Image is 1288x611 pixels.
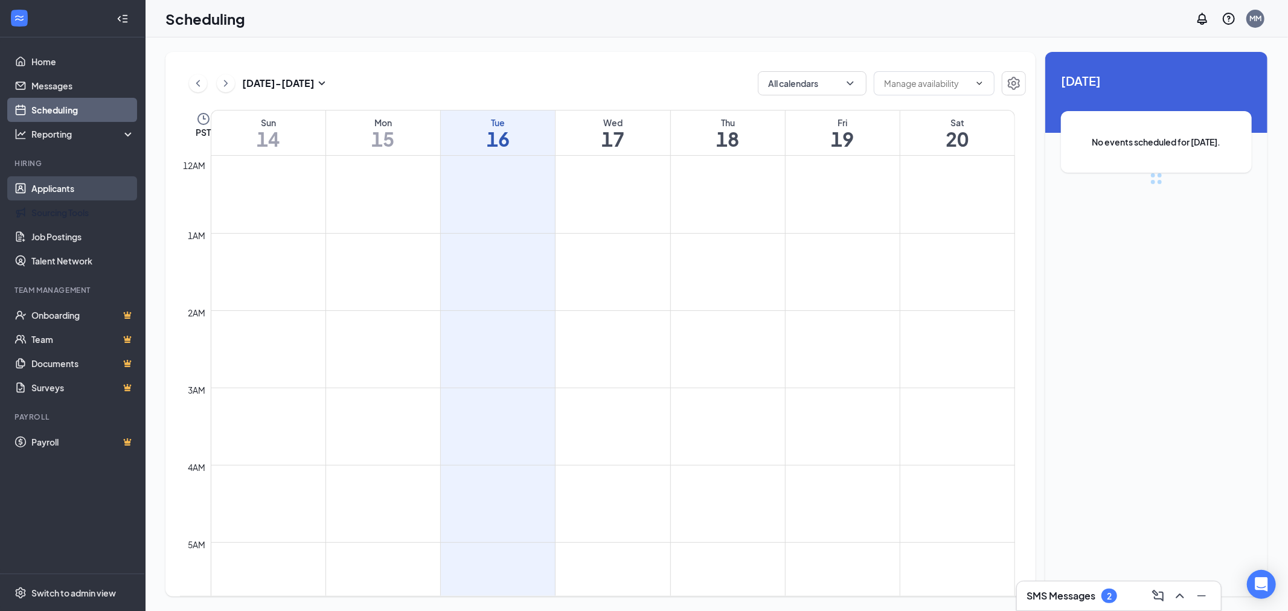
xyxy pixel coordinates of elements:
svg: Settings [1007,76,1021,91]
svg: ChevronUp [1173,589,1187,603]
svg: ChevronDown [844,77,856,89]
div: Thu [671,117,785,129]
h3: [DATE] - [DATE] [242,77,315,90]
a: September 19, 2025 [786,110,900,155]
div: 2am [186,306,208,319]
a: Scheduling [31,98,135,122]
a: TeamCrown [31,327,135,351]
a: September 14, 2025 [211,110,325,155]
a: September 16, 2025 [441,110,555,155]
button: ComposeMessage [1149,586,1168,606]
a: September 20, 2025 [900,110,1014,155]
a: September 17, 2025 [556,110,670,155]
svg: ChevronDown [975,78,984,88]
div: Reporting [31,128,135,140]
h1: 17 [556,129,670,149]
span: [DATE] [1061,71,1252,90]
h1: 15 [326,129,440,149]
button: Settings [1002,71,1026,95]
a: Applicants [31,176,135,200]
svg: QuestionInfo [1222,11,1236,26]
svg: Settings [14,587,27,599]
div: Wed [556,117,670,129]
div: MM [1249,13,1261,24]
h3: SMS Messages [1027,589,1095,603]
svg: Minimize [1194,589,1209,603]
div: 12am [181,159,208,172]
svg: ComposeMessage [1151,589,1165,603]
a: September 15, 2025 [326,110,440,155]
svg: ChevronRight [220,76,232,91]
span: PST [196,126,211,138]
a: SurveysCrown [31,376,135,400]
span: No events scheduled for [DATE]. [1085,135,1228,149]
svg: Analysis [14,128,27,140]
a: Home [31,50,135,74]
button: Minimize [1192,586,1211,606]
h1: 19 [786,129,900,149]
a: PayrollCrown [31,430,135,454]
svg: ChevronLeft [192,76,204,91]
a: September 18, 2025 [671,110,785,155]
input: Manage availability [884,77,970,90]
h1: Scheduling [165,8,245,29]
div: Team Management [14,285,132,295]
div: 3am [186,383,208,397]
div: Fri [786,117,900,129]
a: Messages [31,74,135,98]
svg: WorkstreamLogo [13,12,25,24]
div: 5am [186,538,208,551]
svg: Notifications [1195,11,1210,26]
button: ChevronLeft [189,74,207,92]
div: 4am [186,461,208,474]
h1: 18 [671,129,785,149]
a: OnboardingCrown [31,303,135,327]
div: Switch to admin view [31,587,116,599]
div: Tue [441,117,555,129]
h1: 20 [900,129,1014,149]
div: 1am [186,229,208,242]
div: Sun [211,117,325,129]
div: Hiring [14,158,132,168]
div: Open Intercom Messenger [1247,570,1276,599]
button: ChevronUp [1170,586,1190,606]
a: DocumentsCrown [31,351,135,376]
a: Talent Network [31,249,135,273]
button: ChevronRight [217,74,235,92]
div: Sat [900,117,1014,129]
svg: Clock [196,112,211,126]
svg: SmallChevronDown [315,76,329,91]
div: 2 [1107,591,1112,601]
div: Payroll [14,412,132,422]
svg: Collapse [117,13,129,25]
button: All calendarsChevronDown [758,71,867,95]
div: Mon [326,117,440,129]
h1: 14 [211,129,325,149]
a: Sourcing Tools [31,200,135,225]
a: Job Postings [31,225,135,249]
h1: 16 [441,129,555,149]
